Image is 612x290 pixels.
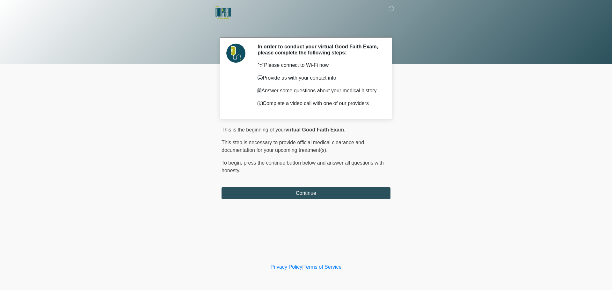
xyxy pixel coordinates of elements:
[285,127,344,132] strong: virtual Good Faith Exam
[222,187,390,199] button: Continue
[258,100,381,107] p: Complete a video call with one of our providers
[222,160,384,173] span: press the continue button below and answer all questions with honesty.
[271,264,302,270] a: Privacy Policy
[303,264,341,270] a: Terms of Service
[344,127,345,132] span: .
[217,23,395,35] h1: ‎ ‎
[222,127,285,132] span: This is the beginning of your
[258,61,381,69] p: Please connect to Wi-Fi now
[215,5,231,21] img: The DRIPBaR Midland Logo
[258,44,381,56] h2: In order to conduct your virtual Good Faith Exam, please complete the following steps:
[226,44,245,63] img: Agent Avatar
[258,87,381,95] p: Answer some questions about your medical history
[258,74,381,82] p: Provide us with your contact info
[302,264,303,270] a: |
[222,160,244,166] span: To begin,
[222,140,364,153] span: This step is necessary to provide official medical clearance and documentation for your upcoming ...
